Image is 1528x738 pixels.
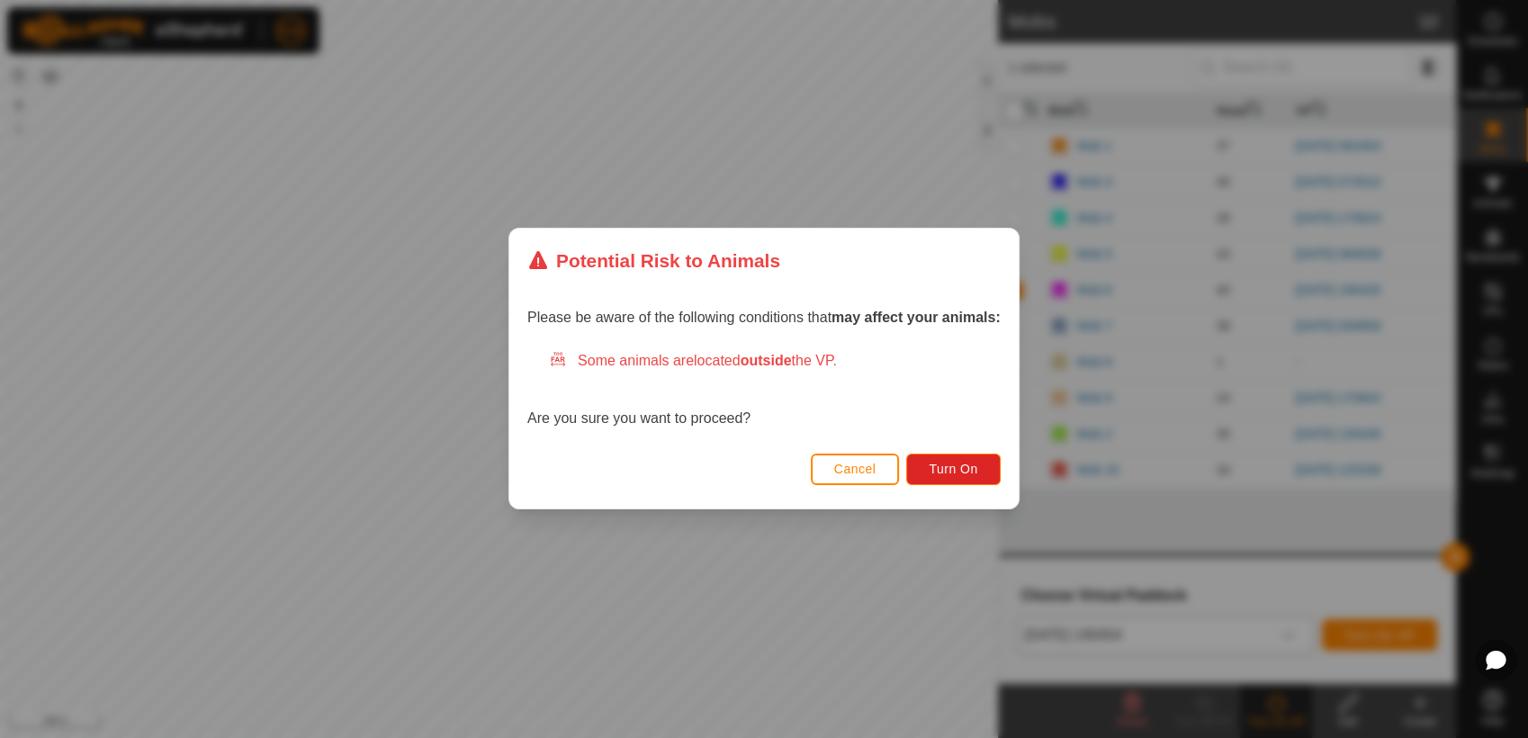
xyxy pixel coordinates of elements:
[831,310,1001,326] strong: may affect your animals:
[811,454,900,485] button: Cancel
[930,463,978,477] span: Turn On
[741,354,792,369] strong: outside
[527,247,780,274] div: Potential Risk to Animals
[527,310,1001,326] span: Please be aware of the following conditions that
[527,351,1001,430] div: Are you sure you want to proceed?
[549,351,1001,373] div: Some animals are
[834,463,876,477] span: Cancel
[694,354,837,369] span: located the VP.
[907,454,1001,485] button: Turn On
